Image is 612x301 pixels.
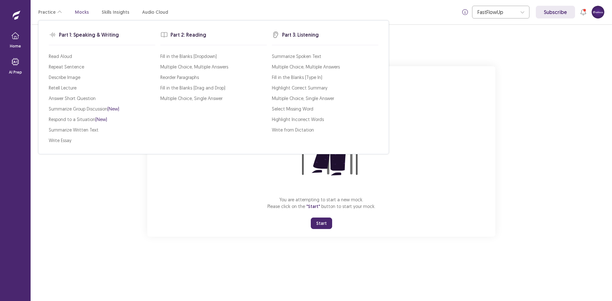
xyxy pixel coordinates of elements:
a: Highlight Correct Summary [272,84,327,91]
a: Read Aloud [49,53,72,60]
a: Multiple Choice, Multiple Answers [272,63,340,70]
a: Respond to a Situation(New) [49,116,107,123]
a: Summarize Spoken Text [272,53,321,60]
span: "Start" [306,204,320,209]
a: Reorder Paragraphs [160,74,199,81]
a: Summarize Group Discussion(New) [49,105,119,112]
span: (New) [95,117,107,122]
p: Part 2: Reading [171,31,206,39]
a: Audio Cloud [142,9,168,16]
a: Write Essay [49,137,71,144]
a: Write from Dictation [272,126,314,133]
a: Fill in the Blanks (Drag and Drop) [160,84,225,91]
p: Summarize Group Discussion [49,105,119,112]
a: Subscribe [536,6,575,18]
a: Multiple Choice, Multiple Answers [160,63,228,70]
span: (New) [107,106,119,111]
button: info [459,6,471,18]
a: Mocks [75,9,89,16]
p: Respond to a Situation [49,116,107,123]
a: Repeat Sentence [49,63,84,70]
a: Fill in the Blanks (Type In) [272,74,322,81]
a: Multiple Choice, Single Answer [272,95,334,102]
a: Multiple Choice, Single Answer [160,95,222,102]
a: Skills Insights [102,9,129,16]
a: Fill in the Blanks (Dropdown) [160,53,217,60]
a: Retell Lecture [49,84,76,91]
a: Summarize Written Text [49,126,98,133]
p: AI Prep [9,69,22,75]
a: Answer Short Question [49,95,96,102]
a: Select Missing Word [272,105,313,112]
p: Part 3: Listening [282,31,319,39]
button: User Profile Image [592,6,604,18]
button: Practice [38,6,62,18]
p: You are attempting to start a new mock. Please click on the button to start your mock. [267,196,375,210]
button: Start [311,218,332,229]
p: Part 1: Speaking & Writing [59,31,119,39]
div: FastFlowUp [477,6,517,18]
p: Home [10,43,21,49]
a: Highlight Incorrect Words [272,116,324,123]
a: Describe Image [49,74,80,81]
